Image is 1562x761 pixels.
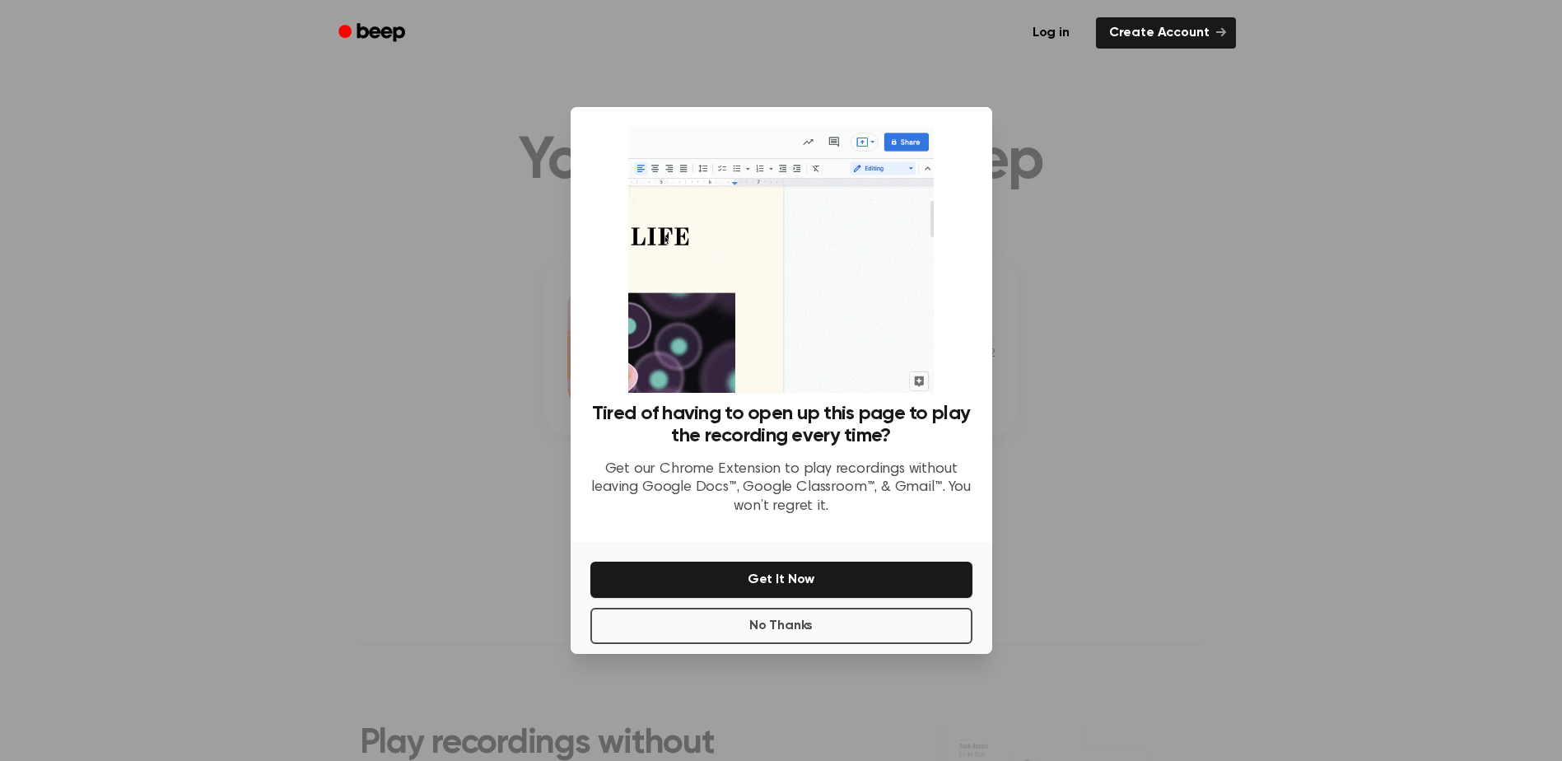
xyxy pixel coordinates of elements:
a: Create Account [1096,17,1236,49]
img: Beep extension in action [628,127,934,393]
a: Beep [327,17,420,49]
p: Get our Chrome Extension to play recordings without leaving Google Docs™, Google Classroom™, & Gm... [590,460,972,516]
a: Log in [1016,14,1086,52]
button: No Thanks [590,608,972,644]
button: Get It Now [590,562,972,598]
h3: Tired of having to open up this page to play the recording every time? [590,403,972,447]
